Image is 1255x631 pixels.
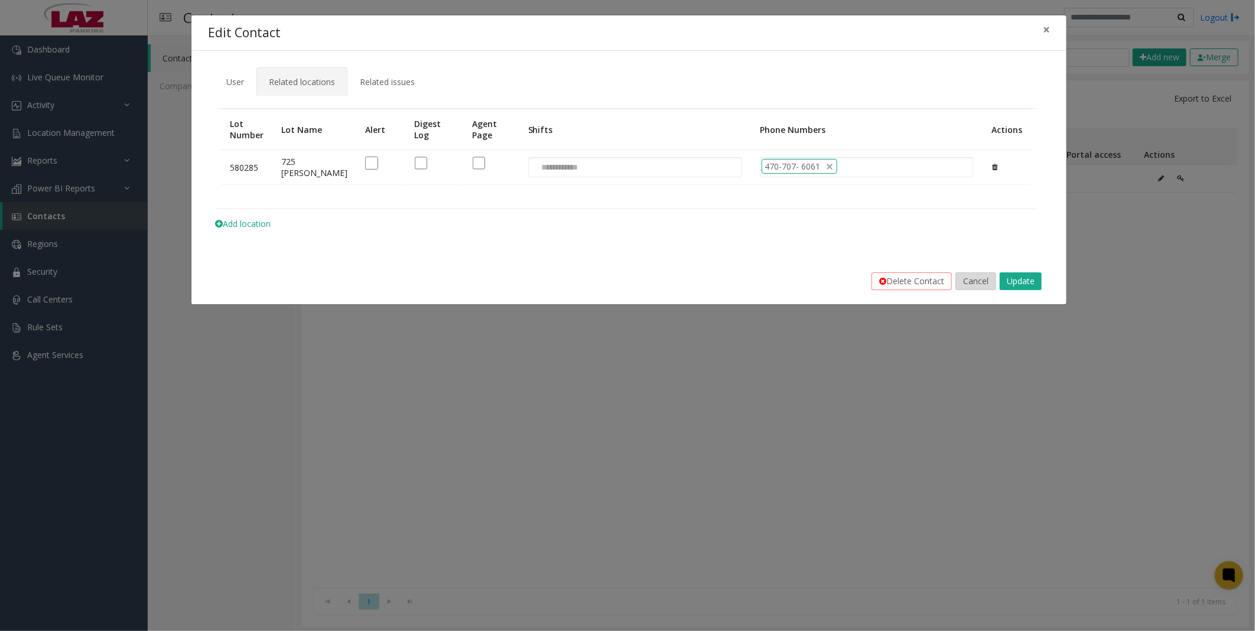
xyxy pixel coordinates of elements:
span: 470-707- 6061 [765,160,820,173]
th: Digest Log [406,109,464,150]
button: Close [1035,15,1058,44]
td: 580285 [221,150,272,185]
th: Shifts [519,109,751,150]
span: Add location [215,218,271,229]
input: NO DATA FOUND [529,158,585,177]
button: Delete Contact [872,272,952,290]
th: Lot Name [272,109,356,150]
button: Update [1000,272,1042,290]
th: Agent Page [464,109,519,150]
span: User [226,76,244,87]
span: × [1043,21,1050,38]
th: Actions [983,109,1031,150]
th: Lot Number [221,109,272,150]
td: 725 [PERSON_NAME] [272,150,356,185]
h4: Edit Contact [208,24,281,43]
span: Related issues [360,76,415,87]
button: Cancel [955,272,996,290]
th: Alert [356,109,406,150]
th: Phone Numbers [751,109,983,150]
ul: Tabs [214,67,1044,87]
span: Related locations [269,76,335,87]
span: delete [825,160,834,173]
